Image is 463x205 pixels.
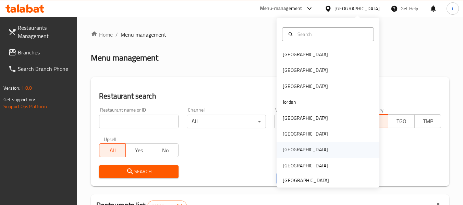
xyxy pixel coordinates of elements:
div: [GEOGRAPHIC_DATA] [283,146,328,153]
a: Branches [3,44,77,61]
button: Yes [125,143,152,157]
span: Yes [129,145,149,155]
h2: Menu management [91,52,158,63]
span: Menu management [121,30,166,39]
a: Support.OpsPlatform [3,102,47,111]
span: 1.0.0 [21,84,32,92]
div: Jordan [283,98,296,106]
span: Version: [3,84,20,92]
button: All [99,143,126,157]
label: Delivery [367,107,384,112]
div: Menu-management [260,4,302,13]
span: All [102,145,123,155]
h2: Restaurant search [99,91,441,101]
div: [GEOGRAPHIC_DATA] [283,51,328,58]
span: i [452,5,453,12]
span: Restaurants Management [18,24,72,40]
span: Get support on: [3,95,35,104]
label: Upsell [104,137,117,141]
button: TGO [388,114,415,128]
div: All [274,115,353,128]
div: [GEOGRAPHIC_DATA] [283,82,328,90]
button: TMP [414,114,441,128]
div: [GEOGRAPHIC_DATA] [283,66,328,74]
button: No [152,143,179,157]
span: No [155,145,176,155]
span: Branches [18,48,72,56]
div: [GEOGRAPHIC_DATA] [283,114,328,122]
a: Home [91,30,113,39]
a: Search Branch Phone [3,61,77,77]
input: Search for restaurant name or ID.. [99,115,178,128]
div: [GEOGRAPHIC_DATA] [334,5,380,12]
span: Search Branch Phone [18,65,72,73]
div: [GEOGRAPHIC_DATA] [283,162,328,169]
span: Search [105,167,173,176]
div: [GEOGRAPHIC_DATA] [283,130,328,138]
input: Search [295,30,369,38]
li: / [115,30,118,39]
span: TGO [391,116,412,126]
button: Search [99,165,178,178]
a: Restaurants Management [3,20,77,44]
span: TMP [417,116,438,126]
div: All [187,115,266,128]
nav: breadcrumb [91,30,449,39]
